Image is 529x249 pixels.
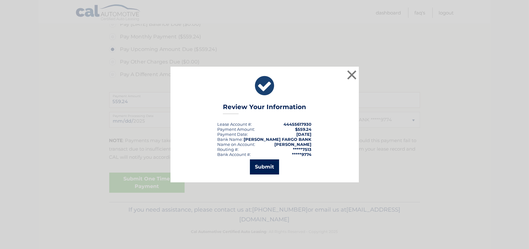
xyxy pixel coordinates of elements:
[250,159,279,174] button: Submit
[284,122,312,127] strong: 44455617930
[244,137,312,142] strong: [PERSON_NAME] FARGO BANK
[218,142,256,147] div: Name on Account:
[223,103,306,114] h3: Review Your Information
[218,137,243,142] div: Bank Name:
[218,147,239,152] div: Routing #:
[275,142,312,147] strong: [PERSON_NAME]
[218,127,255,132] div: Payment Amount:
[295,127,312,132] span: $559.24
[218,122,252,127] div: Lease Account #:
[218,152,251,157] div: Bank Account #:
[218,132,248,137] div: :
[297,132,312,137] span: [DATE]
[218,132,247,137] span: Payment Date
[346,69,358,81] button: ×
